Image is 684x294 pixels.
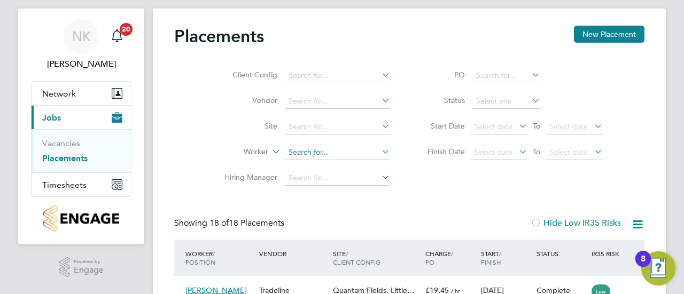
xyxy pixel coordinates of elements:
[174,218,286,229] div: Showing
[183,244,256,272] div: Worker
[285,145,390,160] input: Search for...
[285,94,390,109] input: Search for...
[417,147,465,156] label: Finish Date
[31,58,131,70] span: Neil Kendrick
[417,96,465,105] label: Status
[285,68,390,83] input: Search for...
[478,244,534,272] div: Start
[183,280,644,289] a: [PERSON_NAME]Gate Person (Zone 3)Tradeline Recruitment LtdQuantam Fields, Little…Countryside Prop...
[106,19,128,53] a: 20
[42,138,80,148] a: Vacancies
[530,119,543,133] span: To
[174,26,264,47] h2: Placements
[549,122,588,131] span: Select date
[42,113,61,123] span: Jobs
[530,145,543,158] span: To
[207,147,268,157] label: Worker
[472,94,540,109] input: Select one
[417,121,465,131] label: Start Date
[42,89,76,99] span: Network
[531,218,621,228] label: Hide Low IR35 Risks
[185,249,215,266] span: / Position
[256,244,330,263] div: Vendor
[18,9,144,244] nav: Main navigation
[423,244,478,272] div: Charge
[474,147,512,157] span: Select date
[31,19,131,70] a: NK[PERSON_NAME]
[574,26,644,43] button: New Placement
[474,122,512,131] span: Select date
[589,244,626,263] div: IR35 Risk
[425,249,453,266] span: / PO
[534,244,589,263] div: Status
[32,129,131,172] div: Jobs
[481,249,501,266] span: / Finish
[216,70,277,80] label: Client Config
[417,70,465,80] label: PO
[333,249,380,266] span: / Client Config
[216,121,277,131] label: Site
[32,106,131,129] button: Jobs
[641,251,675,285] button: Open Resource Center, 8 new notifications
[285,171,390,186] input: Search for...
[72,29,91,43] span: NK
[549,147,588,157] span: Select date
[209,218,229,228] span: 18 of
[216,96,277,105] label: Vendor
[32,82,131,105] button: Network
[74,266,104,275] span: Engage
[216,172,277,182] label: Hiring Manager
[209,218,284,228] span: 18 Placements
[42,180,87,190] span: Timesheets
[330,244,423,272] div: Site
[74,257,104,266] span: Powered by
[43,205,119,232] img: countryside-properties-logo-retina.png
[32,173,131,196] button: Timesheets
[120,23,133,36] span: 20
[59,257,104,277] a: Powered byEngage
[285,120,390,134] input: Search for...
[472,68,540,83] input: Search for...
[31,205,131,232] a: Go to home page
[641,259,646,273] div: 8
[42,153,88,163] a: Placements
